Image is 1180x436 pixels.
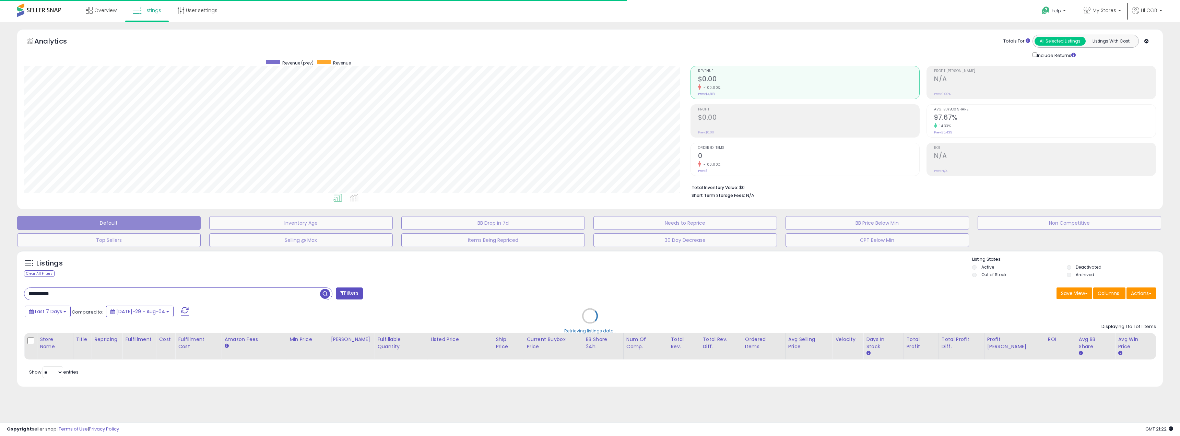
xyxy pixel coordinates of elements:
[786,233,969,247] button: CPT Below Min
[698,108,920,111] span: Profit
[698,92,715,96] small: Prev: $4,818
[934,130,952,134] small: Prev: 85.43%
[282,60,314,66] span: Revenue (prev)
[1027,51,1084,59] div: Include Returns
[934,108,1156,111] span: Avg. Buybox Share
[934,69,1156,73] span: Profit [PERSON_NAME]
[401,233,585,247] button: Items Being Repriced
[1036,1,1073,22] a: Help
[1141,7,1157,14] span: Hi CGB
[698,75,920,84] h2: $0.00
[401,216,585,230] button: BB Drop in 7d
[698,114,920,123] h2: $0.00
[698,146,920,150] span: Ordered Items
[593,216,777,230] button: Needs to Reprice
[1085,37,1136,46] button: Listings With Cost
[701,162,721,167] small: -100.00%
[1003,38,1030,45] div: Totals For
[698,69,920,73] span: Revenue
[1093,7,1116,14] span: My Stores
[692,192,745,198] b: Short Term Storage Fees:
[934,75,1156,84] h2: N/A
[746,192,754,199] span: N/A
[143,7,161,14] span: Listings
[34,36,80,48] h5: Analytics
[934,92,951,96] small: Prev: 0.00%
[1052,8,1061,14] span: Help
[333,60,351,66] span: Revenue
[934,146,1156,150] span: ROI
[701,85,721,90] small: -100.00%
[1041,6,1050,15] i: Get Help
[209,216,393,230] button: Inventory Age
[698,152,920,161] h2: 0
[1132,7,1162,22] a: Hi CGB
[692,185,738,190] b: Total Inventory Value:
[1035,37,1086,46] button: All Selected Listings
[564,328,616,334] div: Retrieving listings data..
[786,216,969,230] button: BB Price Below Min
[937,123,951,129] small: 14.33%
[934,152,1156,161] h2: N/A
[593,233,777,247] button: 30 Day Decrease
[17,233,201,247] button: Top Sellers
[934,114,1156,123] h2: 97.67%
[94,7,117,14] span: Overview
[698,130,714,134] small: Prev: $0.00
[17,216,201,230] button: Default
[692,183,1151,191] li: $0
[934,169,947,173] small: Prev: N/A
[978,216,1161,230] button: Non Competitive
[209,233,393,247] button: Selling @ Max
[698,169,708,173] small: Prev: 3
